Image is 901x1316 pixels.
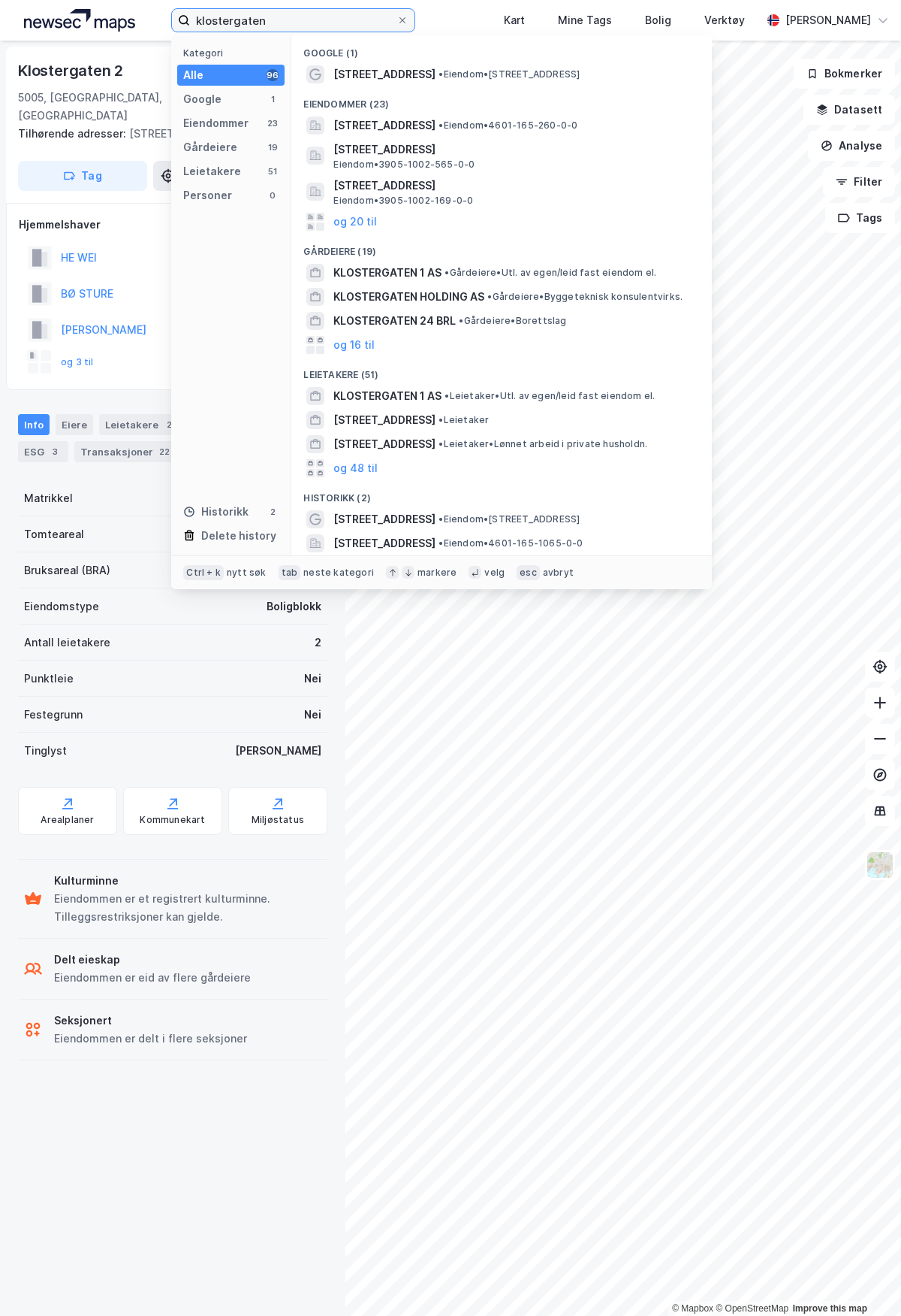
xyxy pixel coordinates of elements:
div: Miljøstatus [252,814,304,826]
div: Leietakere [183,162,241,180]
img: Z [866,851,894,879]
iframe: Chat Widget [826,1244,901,1316]
span: Gårdeiere • Utl. av egen/leid fast eiendom el. [444,267,656,279]
span: • [444,390,449,401]
a: Improve this map [793,1303,867,1314]
span: KLOSTERGATEN 1 AS [333,264,441,282]
div: Leietakere [99,414,182,435]
div: Transaksjoner [74,441,179,462]
span: • [438,414,443,425]
div: 5005, [GEOGRAPHIC_DATA], [GEOGRAPHIC_DATA] [18,89,245,125]
span: Tilhørende adresser: [18,127,129,140]
div: 96 [267,69,279,81]
span: [STREET_ADDRESS] [333,116,435,135]
div: velg [484,567,505,579]
div: Arealplaner [41,814,94,826]
div: Matrikkel [24,489,73,507]
div: esc [517,565,540,580]
div: Bolig [645,11,671,29]
div: Google [183,90,221,108]
div: ESG [18,441,68,462]
div: 2 [267,506,279,518]
button: og 16 til [333,336,375,354]
span: • [459,315,463,326]
div: nytt søk [227,567,267,579]
div: Kulturminne [54,872,321,890]
span: • [438,513,443,525]
div: Eiendommen er delt i flere seksjoner [54,1030,247,1048]
div: Tinglyst [24,742,67,760]
span: [STREET_ADDRESS] [333,141,694,159]
div: 51 [267,165,279,177]
div: Google (1) [291,35,712,62]
div: Nei [304,706,321,724]
div: Punktleie [24,670,74,688]
div: 3 [47,444,62,459]
div: Bruksareal (BRA) [24,561,110,579]
div: Personer [183,186,232,204]
span: Eiendom • [STREET_ADDRESS] [438,513,580,525]
button: Datasett [803,95,895,125]
img: logo.a4113a55bc3d86da70a041830d287a7e.svg [24,9,135,32]
button: og 20 til [333,213,377,231]
div: Leietakere (51) [291,357,712,384]
div: Tomteareal [24,525,84,543]
div: Kategori [183,47,285,59]
span: [STREET_ADDRESS] [333,411,435,429]
button: Tag [18,161,147,191]
div: Eiere [56,414,93,435]
span: KLOSTERGATEN 24 BRL [333,312,456,330]
div: 0 [267,189,279,201]
span: [STREET_ADDRESS] [333,435,435,453]
span: Leietaker [438,414,489,426]
span: • [438,537,443,549]
div: Klostergaten 2 [18,59,126,83]
div: 19 [267,141,279,153]
span: Eiendom • 4601-165-1065-0-0 [438,537,583,549]
div: Gårdeiere (19) [291,234,712,261]
div: Eiendommen er eid av flere gårdeiere [54,969,251,987]
span: KLOSTERGATEN 1 AS [333,387,441,405]
div: Eiendommer [183,114,249,132]
div: tab [279,565,301,580]
span: • [438,438,443,449]
div: Boligblokk [267,597,321,616]
button: og 48 til [333,459,378,477]
div: Kontrollprogram for chat [826,1244,901,1316]
span: [STREET_ADDRESS] [333,65,435,83]
span: • [487,291,492,302]
span: KLOSTERGATEN HOLDING AS [333,288,484,306]
div: avbryt [543,567,574,579]
div: Seksjonert [54,1012,247,1030]
div: Ctrl + k [183,565,224,580]
span: • [438,68,443,80]
span: [STREET_ADDRESS] [333,534,435,552]
span: Eiendom • 3905-1002-169-0-0 [333,195,473,207]
div: Kommunekart [140,814,205,826]
div: Eiendommen er et registrert kulturminne. Tilleggsrestriksjoner kan gjelde. [54,890,321,926]
button: Filter [823,167,895,197]
div: Eiendomstype [24,597,99,616]
span: Gårdeiere • Borettslag [459,315,566,327]
div: [PERSON_NAME] [235,742,321,760]
div: Historikk (2) [291,480,712,507]
div: Delete history [201,527,276,545]
div: markere [417,567,457,579]
div: [STREET_ADDRESS] [18,125,315,143]
div: Verktøy [704,11,745,29]
span: Leietaker • Utl. av egen/leid fast eiendom el. [444,390,655,402]
div: Antall leietakere [24,634,110,652]
div: 23 [267,117,279,129]
div: Gårdeiere [183,138,237,156]
span: • [438,119,443,131]
span: Eiendom • 3905-1002-565-0-0 [333,159,475,171]
button: Tags [825,203,895,233]
span: Eiendom • 4601-165-260-0-0 [438,119,577,132]
span: Leietaker • Lønnet arbeid i private husholdn. [438,438,647,450]
div: 1 [267,93,279,105]
input: Søk på adresse, matrikkel, gårdeiere, leietakere eller personer [190,9,396,32]
span: Gårdeiere • Byggeteknisk konsulentvirks. [487,291,683,303]
a: OpenStreetMap [716,1303,788,1314]
button: Analyse [808,131,895,161]
div: Eiendommer (23) [291,86,712,113]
